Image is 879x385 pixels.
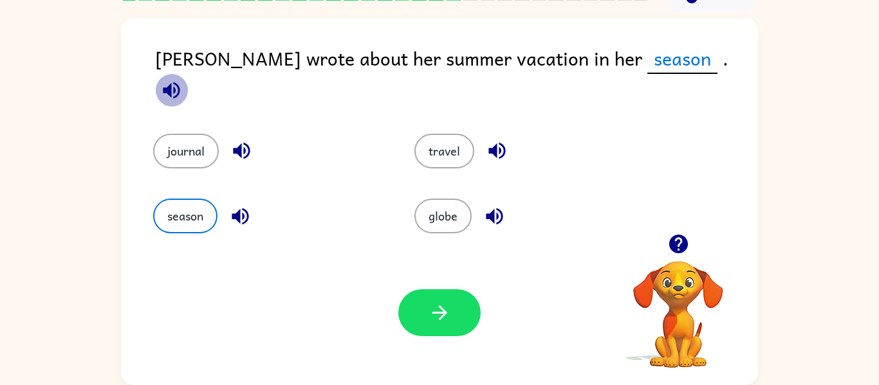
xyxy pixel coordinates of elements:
[414,134,474,168] button: travel
[153,134,219,168] button: journal
[155,44,758,108] div: [PERSON_NAME] wrote about her summer vacation in her .
[614,241,743,370] video: Your browser must support playing .mp4 files to use Literably. Please try using another browser.
[414,199,472,233] button: globe
[647,44,717,74] span: season
[153,199,217,233] button: season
